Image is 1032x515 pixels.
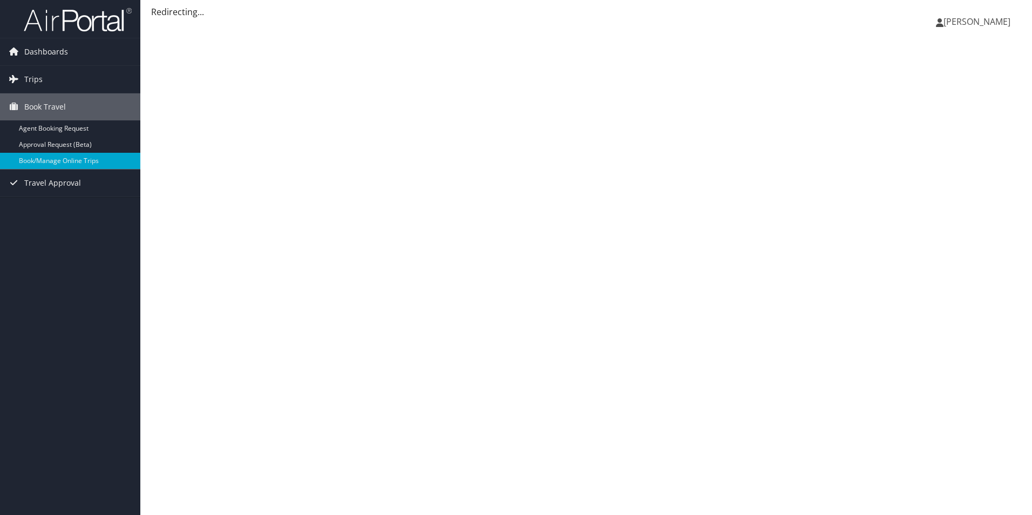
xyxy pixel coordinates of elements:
[24,66,43,93] span: Trips
[24,38,68,65] span: Dashboards
[24,7,132,32] img: airportal-logo.png
[24,170,81,196] span: Travel Approval
[943,16,1010,28] span: [PERSON_NAME]
[24,93,66,120] span: Book Travel
[936,5,1021,38] a: [PERSON_NAME]
[151,5,1021,18] div: Redirecting...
